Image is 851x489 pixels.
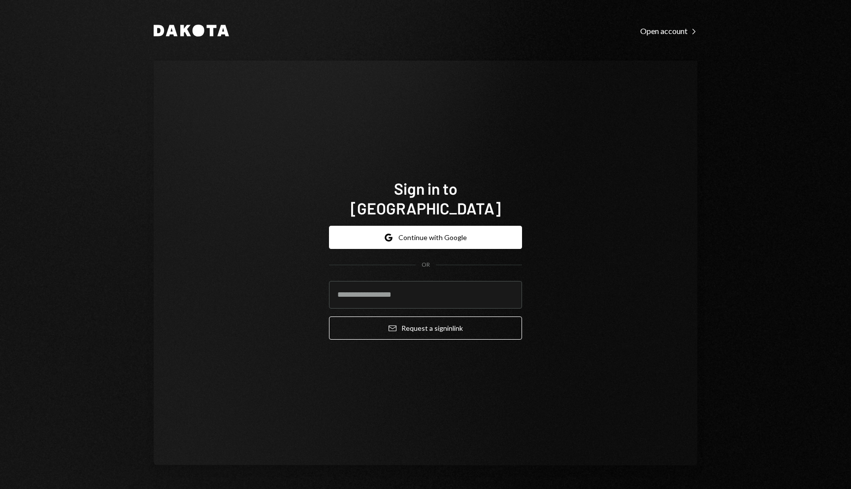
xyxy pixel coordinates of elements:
[329,316,522,340] button: Request a signinlink
[640,26,697,36] div: Open account
[640,25,697,36] a: Open account
[422,261,430,269] div: OR
[329,178,522,218] h1: Sign in to [GEOGRAPHIC_DATA]
[329,226,522,249] button: Continue with Google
